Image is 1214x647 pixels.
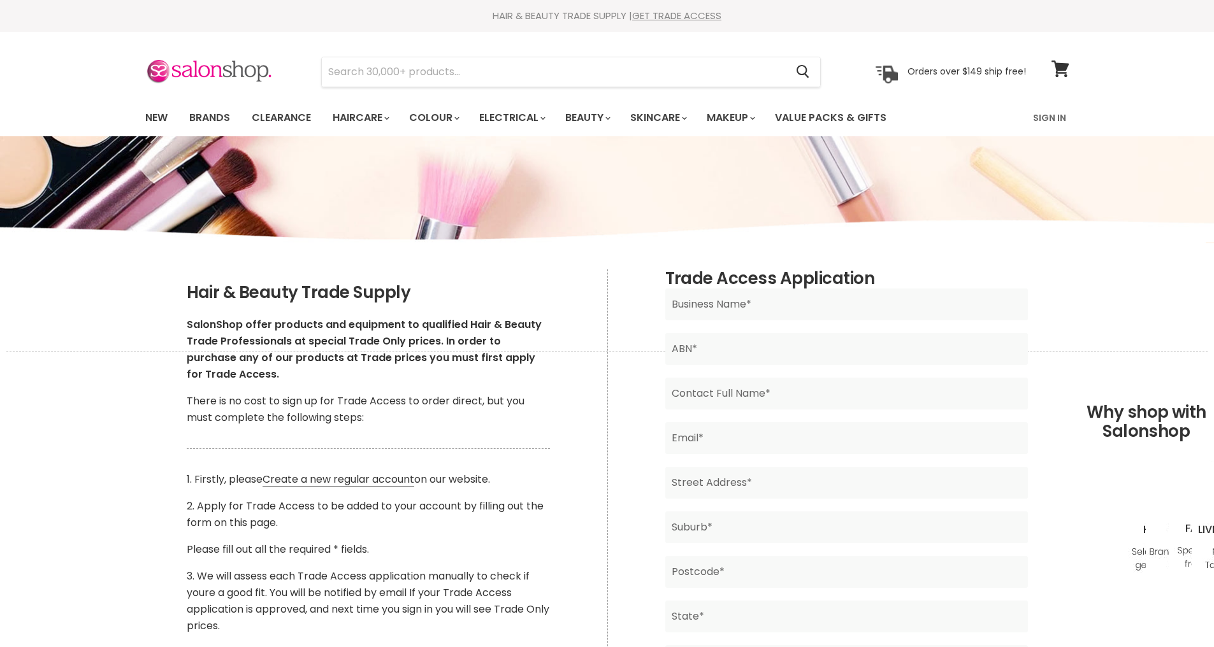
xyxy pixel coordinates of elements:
ul: Main menu [136,99,961,136]
nav: Main [129,99,1085,136]
button: Search [786,57,820,87]
form: Product [321,57,821,87]
p: 2. Apply for Trade Access to be added to your account by filling out the form on this page. [187,498,550,531]
a: New [136,104,177,131]
a: Beauty [556,104,618,131]
a: Value Packs & Gifts [765,104,896,131]
a: GET TRADE ACCESS [632,9,721,22]
h2: Trade Access Application [665,269,1028,288]
a: Sign In [1025,104,1074,131]
div: HAIR & BEAUTY TRADE SUPPLY | [129,10,1085,22]
a: Makeup [697,104,763,131]
p: Please fill out all the required * fields. [187,541,550,558]
h2: Why shop with Salonshop [6,352,1208,460]
p: There is no cost to sign up for Trade Access to order direct, but you must complete the following... [187,393,550,426]
p: SalonShop offer products and equipment to qualified Hair & Beauty Trade Professionals at special ... [187,316,550,383]
a: Clearance [242,104,321,131]
a: Skincare [621,104,695,131]
a: Create a new regular account [263,472,414,487]
p: 1. Firstly, please on our website. [187,471,550,488]
a: Electrical [470,104,553,131]
input: Search [322,57,786,87]
p: 3. We will assess each Trade Access application manually to check if youre a good fit. You will b... [187,568,550,634]
a: Colour [400,104,467,131]
h2: Hair & Beauty Trade Supply [187,283,550,302]
a: Brands [180,104,240,131]
p: Orders over $149 ship free! [907,66,1026,77]
a: Haircare [323,104,397,131]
